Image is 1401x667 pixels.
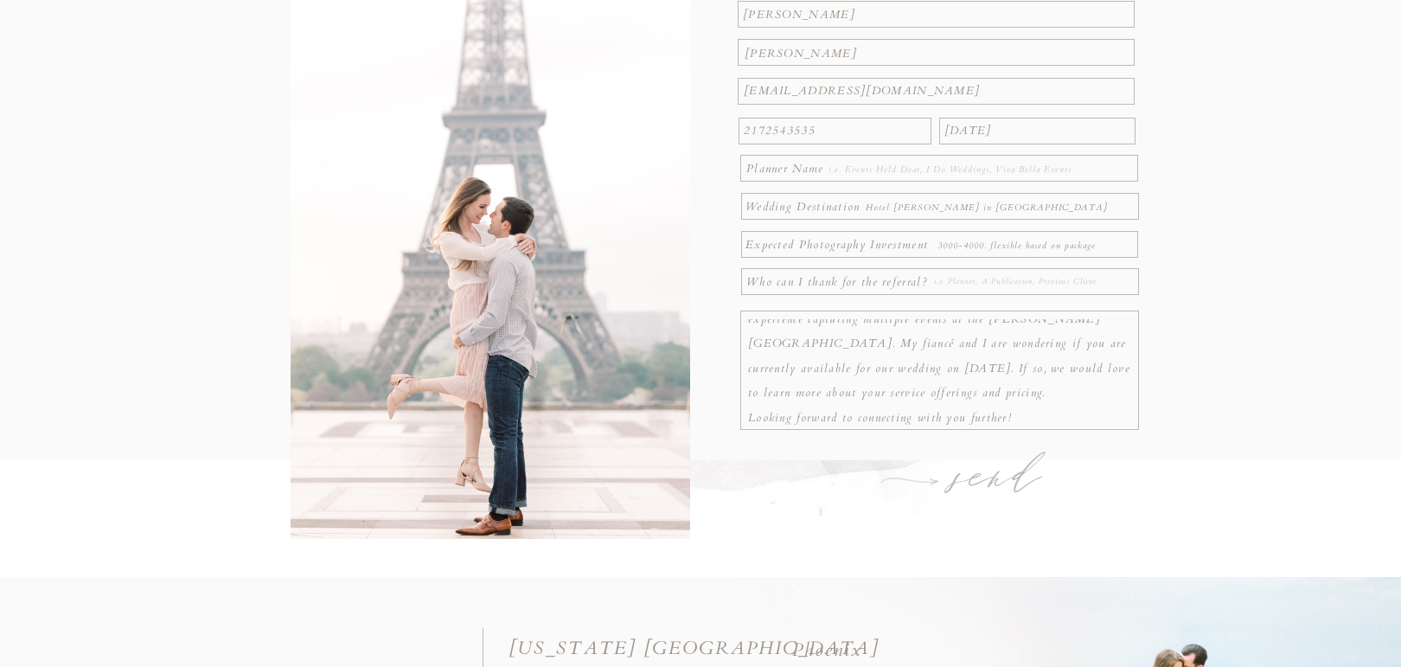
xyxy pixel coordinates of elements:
[745,233,935,252] p: Expected Photography Investment
[931,448,1065,509] a: send
[509,635,632,666] h2: [US_STATE]
[745,195,860,215] p: Wedding Destination
[746,270,933,291] p: Who can I thank for the referral?
[746,157,828,182] p: Planner Name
